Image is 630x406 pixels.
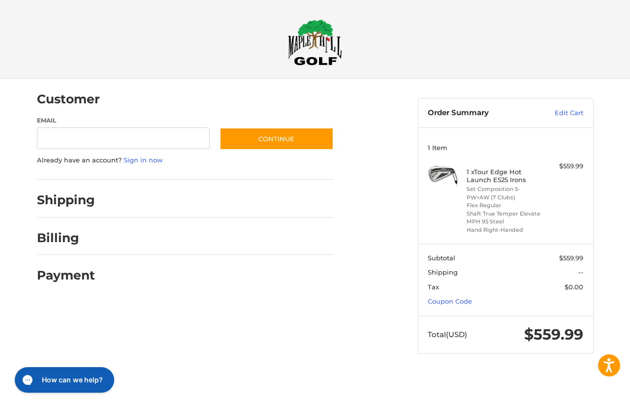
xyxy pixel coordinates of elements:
li: Shaft True Temper Elevate MPH 95 Steel [467,210,542,226]
li: Set Composition 5-PW+AW (7 Clubs) [467,185,542,201]
div: $559.99 [544,161,583,171]
li: Flex Regular [467,201,542,210]
h2: Payment [37,268,95,283]
img: Maple Hill Golf [288,19,342,65]
span: Shipping [428,268,458,276]
button: Continue [220,127,334,150]
span: -- [578,268,583,276]
a: Sign in now [124,156,163,164]
h4: 1 x Tour Edge Hot Launch E525 Irons [467,168,542,184]
span: Tax [428,283,439,291]
h2: Billing [37,230,94,246]
iframe: Gorgias live chat messenger [10,364,117,396]
h2: Customer [37,92,100,107]
p: Already have an account? [37,156,334,165]
li: Hand Right-Handed [467,226,542,234]
span: $0.00 [565,283,583,291]
h2: Shipping [37,192,95,208]
h3: 1 Item [428,144,583,152]
span: $559.99 [524,325,583,344]
label: Email [37,116,210,125]
a: Edit Cart [534,108,583,118]
span: $559.99 [559,254,583,262]
span: Total (USD) [428,330,467,339]
span: Subtotal [428,254,455,262]
a: Coupon Code [428,297,472,305]
h3: Order Summary [428,108,534,118]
